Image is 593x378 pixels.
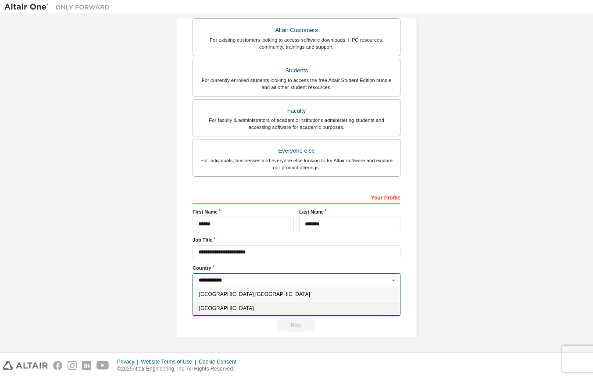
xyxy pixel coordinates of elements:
[193,264,400,271] label: Country
[198,145,395,157] div: Everyone else
[193,236,400,243] label: Job Title
[193,190,400,204] div: Your Profile
[117,365,242,373] p: © 2025 Altair Engineering, Inc. All Rights Reserved.
[141,358,199,365] div: Website Terms of Use
[193,208,294,215] label: First Name
[117,358,141,365] div: Privacy
[82,361,91,370] img: linkedin.svg
[299,208,400,215] label: Last Name
[3,361,48,370] img: altair_logo.svg
[199,306,394,311] span: [GEOGRAPHIC_DATA]
[198,117,395,131] div: For faculty & administrators of academic institutions administering students and accessing softwa...
[198,105,395,117] div: Faculty
[53,361,62,370] img: facebook.svg
[198,77,395,91] div: For currently enrolled students looking to access the free Altair Student Edition bundle and all ...
[4,3,114,11] img: Altair One
[199,358,241,365] div: Cookie Consent
[198,36,395,50] div: For existing customers looking to access software downloads, HPC resources, community, trainings ...
[96,361,109,370] img: youtube.svg
[68,361,77,370] img: instagram.svg
[198,24,395,36] div: Altair Customers
[199,292,394,297] span: [GEOGRAPHIC_DATA] [GEOGRAPHIC_DATA]
[193,318,400,332] div: Read and acccept EULA to continue
[198,64,395,77] div: Students
[198,157,395,171] div: For individuals, businesses and everyone else looking to try Altair software and explore our prod...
